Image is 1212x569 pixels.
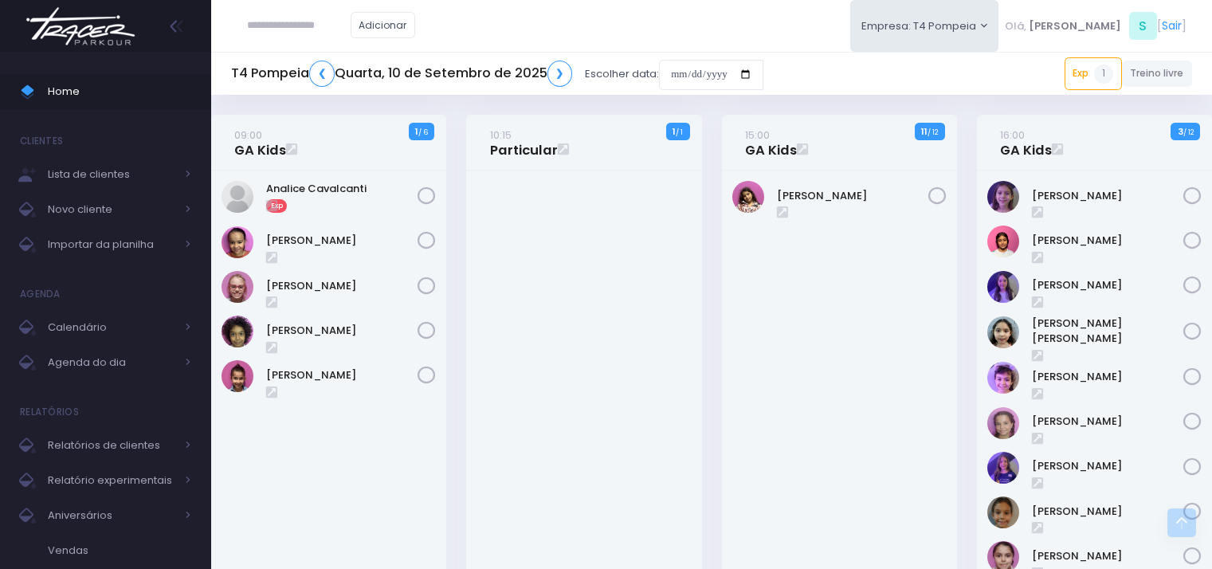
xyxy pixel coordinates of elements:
a: [PERSON_NAME] [1032,188,1183,204]
small: / 6 [418,128,428,137]
a: Analice Cavalcanti [266,181,418,197]
small: 09:00 [234,128,262,143]
h4: Relatórios [20,396,79,428]
div: [ ] [998,8,1192,44]
a: 16:00GA Kids [1000,127,1052,159]
span: Calendário [48,317,175,338]
strong: 11 [921,125,928,138]
small: 15:00 [745,128,770,143]
strong: 1 [415,125,418,138]
a: [PERSON_NAME] [1032,277,1183,293]
img: Sofia Ramos Roman Torres [987,496,1019,528]
strong: 3 [1178,125,1183,138]
a: ❮ [309,61,335,87]
a: Exp1 [1065,57,1122,89]
a: [PERSON_NAME] [266,367,418,383]
img: Lia Widman [987,271,1019,303]
a: Treino livre [1122,61,1193,87]
a: [PERSON_NAME] [266,233,418,249]
img: Rosa Widman [987,452,1019,484]
div: Escolher data: [231,56,763,92]
small: / 1 [676,128,683,137]
img: STELLA ARAUJO LAGUNA [222,360,253,392]
span: Aniversários [48,505,175,526]
a: 15:00GA Kids [745,127,797,159]
img: Analice Cavalcanti Bernardo [222,181,253,213]
small: / 12 [1183,128,1194,137]
span: 1 [1094,65,1113,84]
span: Vendas [48,540,191,561]
small: / 12 [928,128,938,137]
img: Clara Sigolo [987,226,1019,257]
a: [PERSON_NAME] [1032,369,1183,385]
a: [PERSON_NAME] [266,278,418,294]
span: Agenda do dia [48,352,175,373]
img: Priscila Vanzolini [222,316,253,347]
span: Importar da planilha [48,234,175,255]
img: Júlia Barbosa [222,226,253,258]
img: Paolla Guerreiro [987,407,1019,439]
span: Olá, [1005,18,1026,34]
img: Nina Loureiro Andrusyszyn [987,362,1019,394]
span: Novo cliente [48,199,175,220]
span: Lista de clientes [48,164,175,185]
a: [PERSON_NAME] [266,323,418,339]
a: [PERSON_NAME] [1032,458,1183,474]
h4: Agenda [20,278,61,310]
img: Luisa Yen Muller [987,316,1019,348]
a: [PERSON_NAME] [1032,504,1183,520]
img: Paola baldin Barreto Armentano [222,271,253,303]
a: 09:00GA Kids [234,127,286,159]
a: [PERSON_NAME] [PERSON_NAME] [1032,316,1183,347]
a: ❯ [547,61,573,87]
span: Relatórios de clientes [48,435,175,456]
a: 10:15Particular [490,127,558,159]
a: [PERSON_NAME] [1032,548,1183,564]
strong: 1 [673,125,676,138]
span: [PERSON_NAME] [1029,18,1121,34]
h4: Clientes [20,125,63,157]
img: Antonella Zappa Marques [987,181,1019,213]
small: 16:00 [1000,128,1025,143]
a: Sair [1162,18,1182,34]
img: Luiza Braz [732,181,764,213]
a: Adicionar [351,12,416,38]
span: S [1129,12,1157,40]
small: 10:15 [490,128,512,143]
a: [PERSON_NAME] [1032,233,1183,249]
span: Home [48,81,191,102]
a: [PERSON_NAME] [777,188,928,204]
a: [PERSON_NAME] [1032,414,1183,430]
span: Relatório experimentais [48,470,175,491]
h5: T4 Pompeia Quarta, 10 de Setembro de 2025 [231,61,572,87]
